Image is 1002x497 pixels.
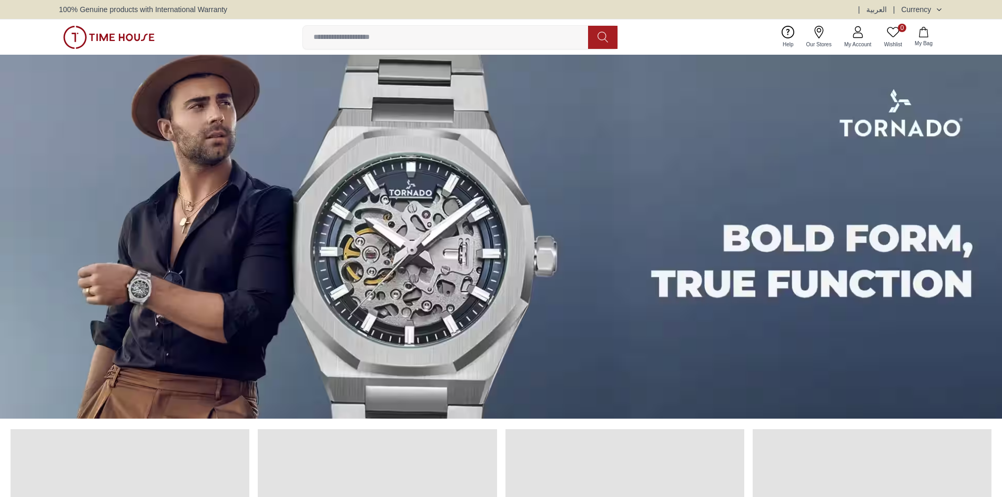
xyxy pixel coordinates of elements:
[898,24,906,32] span: 0
[858,4,860,15] span: |
[778,40,798,48] span: Help
[776,24,800,50] a: Help
[878,24,908,50] a: 0Wishlist
[840,40,876,48] span: My Account
[901,4,935,15] div: Currency
[893,4,895,15] span: |
[866,4,887,15] button: العربية
[910,39,937,47] span: My Bag
[800,24,838,50] a: Our Stores
[880,40,906,48] span: Wishlist
[59,4,227,15] span: 100% Genuine products with International Warranty
[908,25,939,49] button: My Bag
[802,40,836,48] span: Our Stores
[63,26,155,49] img: ...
